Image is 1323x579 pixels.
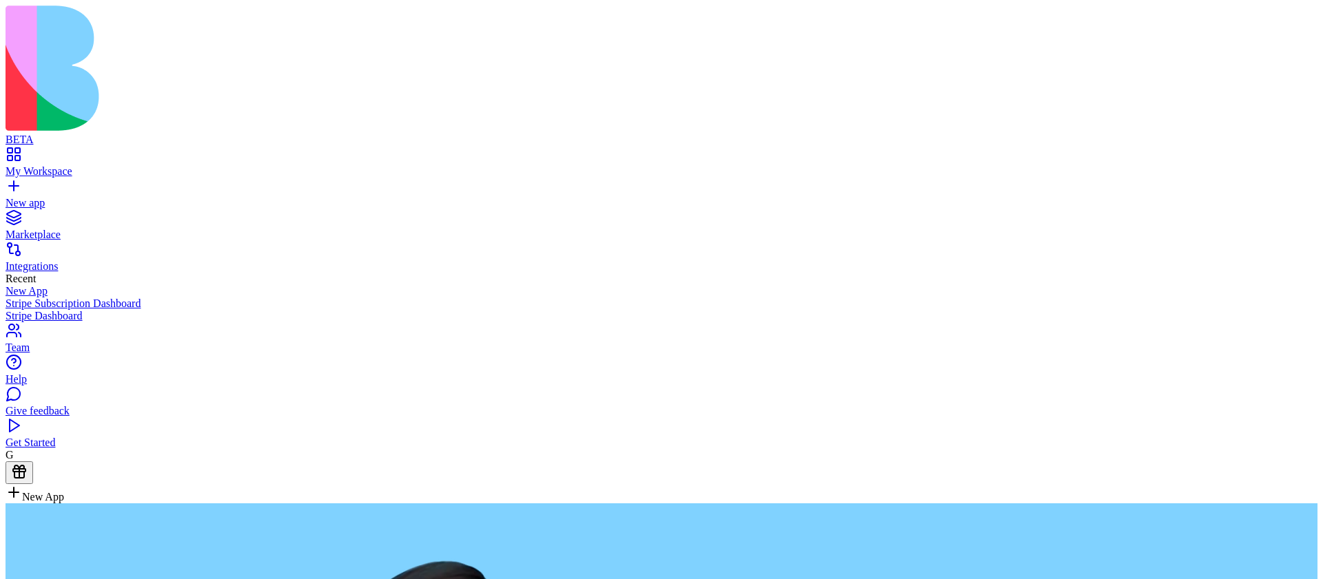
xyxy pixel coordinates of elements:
[6,310,1317,322] a: Stripe Dashboard
[6,153,1317,178] a: My Workspace
[6,273,36,284] span: Recent
[6,392,1317,417] a: Give feedback
[6,248,1317,273] a: Integrations
[6,329,1317,354] a: Team
[6,165,1317,178] div: My Workspace
[6,341,1317,354] div: Team
[6,121,1317,146] a: BETA
[6,373,1317,386] div: Help
[6,185,1317,209] a: New app
[6,6,560,131] img: logo
[6,229,1317,241] div: Marketplace
[6,297,1317,310] a: Stripe Subscription Dashboard
[6,134,1317,146] div: BETA
[6,197,1317,209] div: New app
[6,285,1317,297] a: New App
[6,260,1317,273] div: Integrations
[6,216,1317,241] a: Marketplace
[6,361,1317,386] a: Help
[6,405,1317,417] div: Give feedback
[6,449,14,461] span: G
[6,424,1317,449] a: Get Started
[22,491,64,503] span: New App
[6,436,1317,449] div: Get Started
